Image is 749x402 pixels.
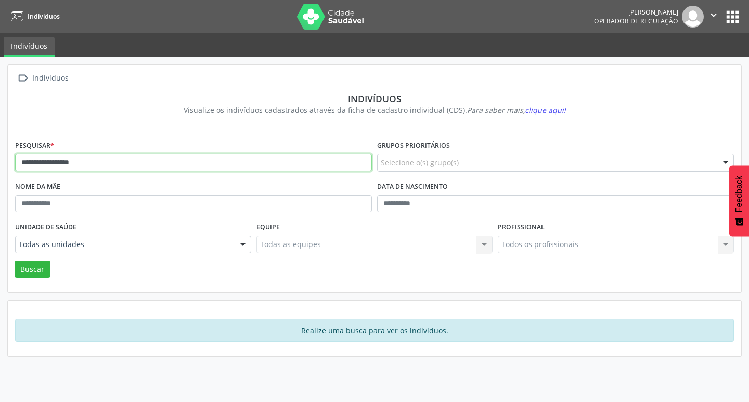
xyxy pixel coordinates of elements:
[22,93,727,105] div: Indivíduos
[15,138,54,154] label: Pesquisar
[525,105,566,115] span: clique aqui!
[256,219,280,236] label: Equipe
[7,8,60,25] a: Indivíduos
[15,179,60,195] label: Nome da mãe
[594,17,678,25] span: Operador de regulação
[377,138,450,154] label: Grupos prioritários
[28,12,60,21] span: Indivíduos
[15,319,734,342] div: Realize uma busca para ver os indivíduos.
[22,105,727,115] div: Visualize os indivíduos cadastrados através da ficha de cadastro individual (CDS).
[15,219,76,236] label: Unidade de saúde
[19,239,230,250] span: Todas as unidades
[377,179,448,195] label: Data de nascimento
[15,71,70,86] a:  Indivíduos
[682,6,704,28] img: img
[467,105,566,115] i: Para saber mais,
[729,165,749,236] button: Feedback - Mostrar pesquisa
[15,71,30,86] i: 
[704,6,724,28] button: 
[594,8,678,17] div: [PERSON_NAME]
[381,157,459,168] span: Selecione o(s) grupo(s)
[15,261,50,278] button: Buscar
[4,37,55,57] a: Indivíduos
[30,71,70,86] div: Indivíduos
[708,9,719,21] i: 
[724,8,742,26] button: apps
[498,219,545,236] label: Profissional
[734,176,744,212] span: Feedback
